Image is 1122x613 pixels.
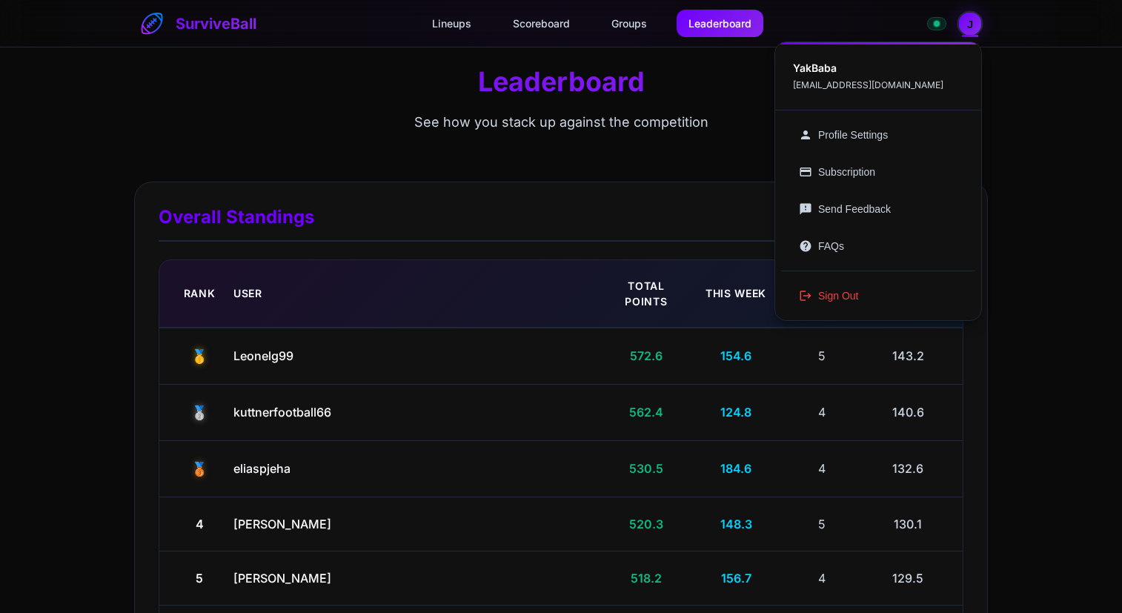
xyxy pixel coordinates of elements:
button: helpFAQs [781,228,975,265]
button: Open profile menu [957,10,983,36]
span: feedback [799,202,812,216]
div: YakBaba [793,60,963,76]
span: help [799,239,812,253]
span: credit_card [799,165,812,179]
a: Scoreboard [501,10,582,37]
button: logoutSign Out [781,277,975,314]
span: person [799,128,812,142]
a: Leaderboard [677,10,763,37]
a: Groups [600,10,659,37]
a: Lineups [420,10,483,37]
img: SurviveBall [140,12,164,36]
button: personProfile Settings [781,116,975,153]
button: credit_cardSubscription [781,153,975,190]
a: SurviveBall [140,12,256,36]
button: feedbackSend Feedback [781,190,975,228]
span: logout [799,289,812,302]
div: [EMAIL_ADDRESS][DOMAIN_NAME] [793,79,963,92]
